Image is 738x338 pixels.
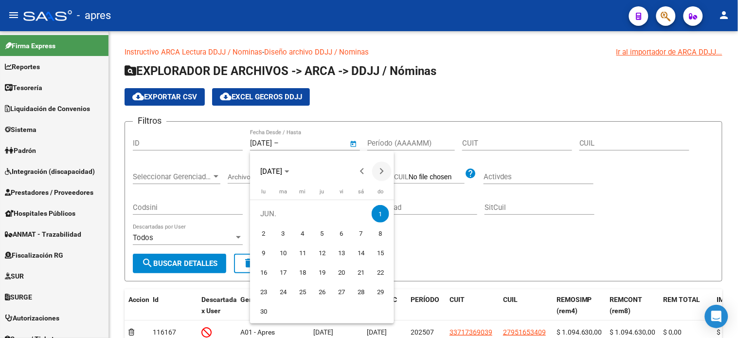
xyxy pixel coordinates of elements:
[255,302,272,320] span: 30
[274,244,292,262] span: 10
[371,204,390,224] button: 1 de junio de 2025
[705,305,728,328] div: Open Intercom Messenger
[333,225,350,242] span: 6
[255,244,272,262] span: 9
[313,225,331,242] span: 5
[300,188,306,195] span: mi
[294,283,311,300] span: 25
[254,301,273,321] button: 30 de junio de 2025
[256,163,293,180] button: Choose month and year
[294,225,311,242] span: 4
[254,263,273,282] button: 16 de junio de 2025
[255,263,272,281] span: 16
[254,224,273,243] button: 2 de junio de 2025
[313,283,331,300] span: 26
[312,243,332,263] button: 12 de junio de 2025
[371,263,390,282] button: 22 de junio de 2025
[254,243,273,263] button: 9 de junio de 2025
[358,188,364,195] span: sá
[372,162,392,181] button: Next month
[255,225,272,242] span: 2
[371,282,390,301] button: 29 de junio de 2025
[352,244,370,262] span: 14
[274,283,292,300] span: 24
[313,263,331,281] span: 19
[352,263,370,281] span: 21
[333,263,350,281] span: 20
[372,205,389,223] span: 1
[332,224,351,243] button: 6 de junio de 2025
[333,283,350,300] span: 27
[351,263,371,282] button: 21 de junio de 2025
[294,263,311,281] span: 18
[273,243,293,263] button: 10 de junio de 2025
[371,243,390,263] button: 15 de junio de 2025
[340,188,343,195] span: vi
[333,244,350,262] span: 13
[371,224,390,243] button: 8 de junio de 2025
[273,263,293,282] button: 17 de junio de 2025
[351,224,371,243] button: 7 de junio de 2025
[312,263,332,282] button: 19 de junio de 2025
[274,263,292,281] span: 17
[273,282,293,301] button: 24 de junio de 2025
[294,244,311,262] span: 11
[352,283,370,300] span: 28
[255,283,272,300] span: 23
[279,188,287,195] span: ma
[260,167,282,176] span: [DATE]
[372,263,389,281] span: 22
[353,162,372,181] button: Previous month
[378,188,383,195] span: do
[293,243,312,263] button: 11 de junio de 2025
[273,224,293,243] button: 3 de junio de 2025
[332,243,351,263] button: 13 de junio de 2025
[351,282,371,301] button: 28 de junio de 2025
[254,282,273,301] button: 23 de junio de 2025
[352,225,370,242] span: 7
[372,283,389,300] span: 29
[274,225,292,242] span: 3
[332,282,351,301] button: 27 de junio de 2025
[372,244,389,262] span: 15
[320,188,324,195] span: ju
[372,225,389,242] span: 8
[312,224,332,243] button: 5 de junio de 2025
[254,204,371,224] td: JUN.
[351,243,371,263] button: 14 de junio de 2025
[262,188,266,195] span: lu
[313,244,331,262] span: 12
[293,224,312,243] button: 4 de junio de 2025
[332,263,351,282] button: 20 de junio de 2025
[293,263,312,282] button: 18 de junio de 2025
[293,282,312,301] button: 25 de junio de 2025
[312,282,332,301] button: 26 de junio de 2025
